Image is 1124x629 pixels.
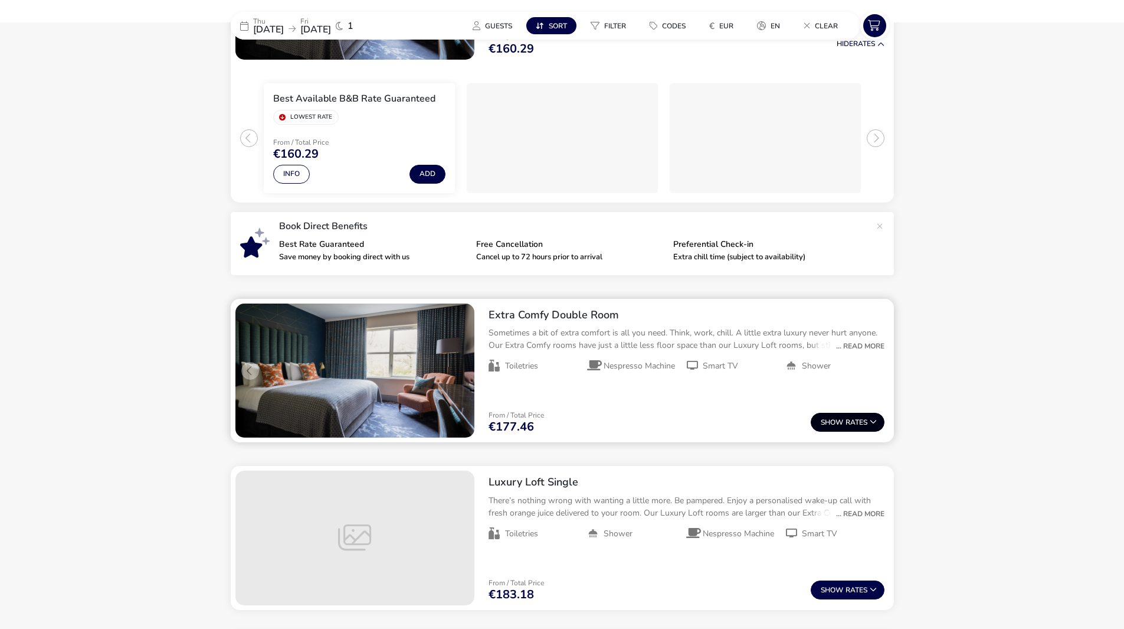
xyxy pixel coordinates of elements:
div: ... Read More [830,341,884,351]
h2: Luxury Loft Single [489,475,884,489]
div: Extra Comfy Double RoomSometimes a bit of extra comfort is all you need. Think, work, chill. A li... [479,299,894,382]
button: en [748,17,789,34]
span: Toiletries [505,529,538,539]
button: €EUR [700,17,743,34]
span: Clear [815,21,838,31]
span: Smart TV [802,529,837,539]
p: Book Direct Benefits [279,221,870,231]
p: Best Rate Guaranteed [279,240,467,249]
span: 1 [348,21,353,31]
button: ShowRates [811,581,884,599]
span: [DATE] [300,23,331,36]
span: Sort [549,21,567,31]
naf-pibe-menu-bar-item: Filter [581,17,640,34]
span: Toiletries [505,361,538,371]
div: Thu[DATE]Fri[DATE]1 [231,12,408,40]
span: Filter [604,21,626,31]
span: Nespresso Machine [604,361,675,371]
span: EUR [719,21,733,31]
p: From / Total Price [273,139,374,146]
naf-pibe-menu-bar-item: Guests [463,17,526,34]
p: Thu [253,18,284,25]
button: Info [273,165,310,184]
span: Hide [837,39,853,48]
span: Guests [485,21,512,31]
p: Cancel up to 72 hours prior to arrival [476,253,664,261]
div: 1 / 62 / 63 / 64 / 65 / 66 / 6 [235,304,474,438]
naf-pibe-menu-bar-item: Codes [640,17,700,34]
naf-pibe-menu-bar-item: Sort [526,17,581,34]
naf-pibe-menu-bar-item: en [748,17,794,34]
button: HideRates [837,40,884,48]
div: Luxury Loft SingleThere’s nothing wrong with wanting a little more. Be pampered. Enjoy a personal... [479,466,894,549]
naf-pibe-menu-bar-item: Clear [794,17,852,34]
p: Free Cancellation [476,240,664,249]
span: Smart TV [703,361,738,371]
span: Shower [802,361,831,371]
button: Clear [794,17,847,34]
div: ... Read More [830,509,884,519]
swiper-slide: 3 / 3 [664,79,867,198]
span: €177.46 [489,421,534,433]
span: €183.18 [489,589,534,601]
div: Lowest Rate [273,110,339,125]
button: Add [409,165,445,184]
swiper-slide: 1 / 3 [258,79,461,198]
p: Save money by booking direct with us [279,253,467,261]
i: € [709,20,715,32]
span: €160.29 [273,148,319,160]
span: [DATE] [253,23,284,36]
span: Codes [662,21,686,31]
span: Show [821,586,846,594]
p: Sometimes a bit of extra comfort is all you need. Think, work, chill. A little extra luxury never... [489,327,884,351]
p: There’s nothing wrong with wanting a little more. Be pampered. Enjoy a personalised wake-up call ... [489,494,884,519]
button: Guests [463,17,522,34]
button: Filter [581,17,635,34]
span: Show [821,419,846,426]
p: Extra chill time (subject to availability) [673,253,861,261]
button: Codes [640,17,695,34]
p: Preferential Check-in [673,240,861,249]
naf-pibe-menu-bar-item: €EUR [700,17,748,34]
button: ShowRates [811,413,884,432]
span: Shower [604,529,633,539]
h3: Best Available B&B Rate Guaranteed [273,93,435,105]
swiper-slide: 1 / 6 [235,304,474,438]
p: From / Total Price [489,579,544,586]
swiper-slide: 2 / 3 [461,79,664,198]
span: €160.29 [489,43,534,55]
p: From / Total Price [489,412,544,419]
p: Fri [300,18,331,25]
button: Sort [526,17,576,34]
span: Nespresso Machine [703,529,774,539]
h2: Extra Comfy Double Room [489,308,884,322]
span: en [771,21,780,31]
